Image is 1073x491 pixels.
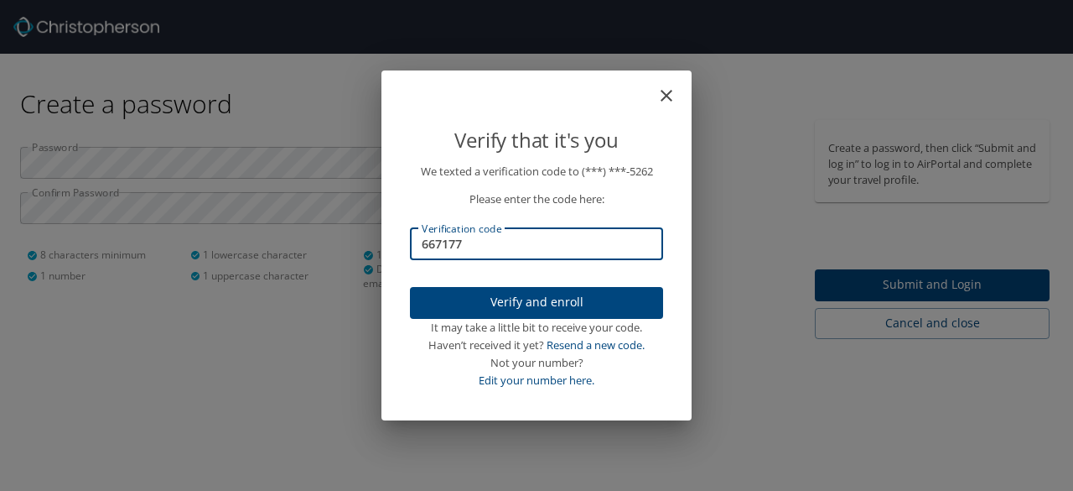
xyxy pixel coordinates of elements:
[423,292,650,313] span: Verify and enroll
[547,337,645,353] a: Resend a new code.
[410,163,663,180] p: We texted a verification code to (***) ***- 5262
[410,337,663,354] div: Haven’t received it yet?
[479,373,594,388] a: Edit your number here.
[410,319,663,337] div: It may take a little bit to receive your code.
[410,287,663,320] button: Verify and enroll
[410,354,663,372] div: Not your number?
[410,191,663,208] p: Please enter the code here:
[410,124,663,156] p: Verify that it's you
[665,77,685,97] button: close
